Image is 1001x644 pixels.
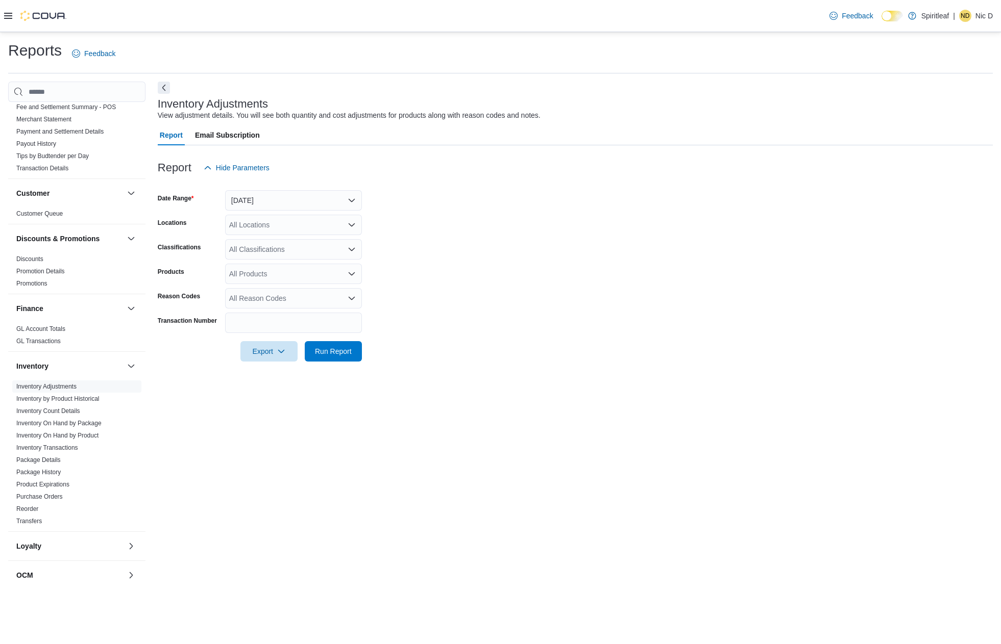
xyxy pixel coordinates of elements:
[16,115,71,123] span: Merchant Statement
[16,469,61,476] a: Package History
[16,420,102,427] a: Inventory On Hand by Package
[348,270,356,278] button: Open list of options
[158,162,191,174] h3: Report
[16,165,68,172] a: Transaction Details
[16,541,41,551] h3: Loyalty
[16,188,50,198] h3: Customer
[16,127,104,136] span: Payment and Settlement Details
[8,89,145,178] div: Cova Pay [GEOGRAPHIC_DATA]
[8,40,62,61] h1: Reports
[8,380,145,531] div: Inventory
[16,505,38,512] a: Reorder
[16,361,48,371] h3: Inventory
[158,268,184,276] label: Products
[16,303,123,314] button: Finance
[16,103,116,111] span: Fee and Settlement Summary - POS
[16,140,56,148] span: Payout History
[225,190,362,211] button: [DATE]
[16,505,38,513] span: Reorder
[16,116,71,123] a: Merchant Statement
[16,210,63,217] a: Customer Queue
[16,234,123,244] button: Discounts & Promotions
[195,125,260,145] span: Email Subscription
[16,164,68,172] span: Transaction Details
[16,255,43,263] span: Discounts
[16,234,100,244] h3: Discounts & Promotions
[16,280,47,287] a: Promotions
[158,98,268,110] h3: Inventory Adjustments
[16,338,61,345] a: GL Transactions
[16,407,80,415] span: Inventory Count Details
[16,325,65,332] a: GL Account Totals
[16,152,89,160] span: Tips by Budtender per Day
[16,456,61,463] a: Package Details
[16,481,69,488] a: Product Expirations
[125,360,137,372] button: Inventory
[315,346,352,356] span: Run Report
[953,10,955,22] p: |
[158,82,170,94] button: Next
[348,245,356,253] button: Open list of options
[16,444,78,451] a: Inventory Transactions
[247,341,291,362] span: Export
[842,11,873,21] span: Feedback
[8,253,145,294] div: Discounts & Promotions
[16,128,104,135] a: Payment and Settlement Details
[16,104,116,111] a: Fee and Settlement Summary - POS
[8,208,145,224] div: Customer
[16,570,33,580] h3: OCM
[16,480,69,488] span: Product Expirations
[158,243,201,251] label: Classifications
[16,337,61,345] span: GL Transactions
[961,10,969,22] span: ND
[882,21,882,22] span: Dark Mode
[16,382,77,391] span: Inventory Adjustments
[16,432,99,439] a: Inventory On Hand by Product
[16,468,61,476] span: Package History
[16,279,47,288] span: Promotions
[348,221,356,229] button: Open list of options
[959,10,971,22] div: Nic D
[975,10,993,22] p: Nic D
[16,361,123,371] button: Inventory
[16,518,42,525] a: Transfers
[348,294,356,302] button: Open list of options
[16,210,63,218] span: Customer Queue
[16,267,65,275] span: Promotion Details
[16,140,56,147] a: Payout History
[16,188,123,198] button: Customer
[125,187,137,199] button: Customer
[16,255,43,263] a: Discounts
[16,268,65,275] a: Promotion Details
[20,11,66,21] img: Cova
[240,341,298,362] button: Export
[921,10,949,22] p: Spiritleaf
[158,317,217,325] label: Transaction Number
[16,303,43,314] h3: Finance
[16,407,80,415] a: Inventory Count Details
[158,110,541,121] div: View adjustment details. You will see both quantity and cost adjustments for products along with ...
[16,395,100,402] a: Inventory by Product Historical
[16,431,99,440] span: Inventory On Hand by Product
[84,48,115,59] span: Feedback
[305,341,362,362] button: Run Report
[158,292,200,300] label: Reason Codes
[216,163,270,173] span: Hide Parameters
[16,325,65,333] span: GL Account Totals
[16,493,63,500] a: Purchase Orders
[825,6,877,26] a: Feedback
[16,456,61,464] span: Package Details
[160,125,183,145] span: Report
[16,541,123,551] button: Loyalty
[16,383,77,390] a: Inventory Adjustments
[68,43,119,64] a: Feedback
[8,323,145,351] div: Finance
[125,233,137,245] button: Discounts & Promotions
[16,570,123,580] button: OCM
[125,302,137,315] button: Finance
[16,517,42,525] span: Transfers
[882,11,903,21] input: Dark Mode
